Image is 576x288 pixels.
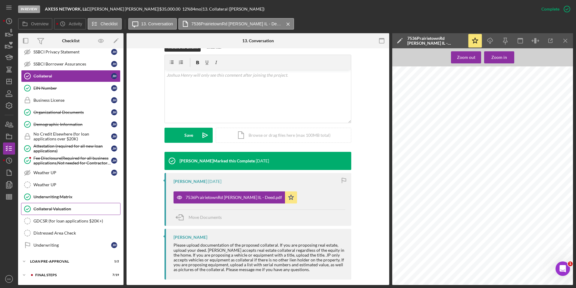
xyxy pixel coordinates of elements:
div: SSBCI Privacy Statement [33,50,111,54]
button: 7536PrairietownRd [PERSON_NAME] IL - Deed.pdf [174,191,297,203]
button: Zoom out [451,51,481,63]
div: Organizational Documents [33,110,111,115]
div: 13. Conversation [242,38,274,43]
div: Business License [33,98,111,103]
div: J H [111,242,117,248]
div: Please upload documentation of the proposed collateral. If you are proposing real estate, upload ... [174,243,345,272]
a: No Credit Elsewhere (for loan applications over $20K)JH [21,130,121,142]
div: Weather UP [33,182,120,187]
div: 7536PrairietownRd [PERSON_NAME] IL - Deed.pdf [186,195,282,200]
span: Move Documents [189,215,222,220]
div: GDCSR (for loan applications $20K+) [33,219,120,223]
a: Fee Disclosure(Required for all business applications,Not needed for Contractor loans)JH [21,155,121,167]
label: 13. Conversation [141,21,173,26]
a: UnderwritingJH [21,239,121,251]
button: Overview [18,18,52,30]
div: J H [111,109,117,115]
div: | [45,7,90,11]
div: J H [111,133,117,139]
div: 7536PrairietownRd [PERSON_NAME] IL - Deed.pdf [407,36,465,46]
div: Zoom in [491,51,507,63]
div: J H [111,170,117,176]
a: EIN NumberJH [21,82,121,94]
span: 1 [568,261,573,266]
div: Collateral Valuation [33,206,120,211]
div: Demographic Information [33,122,111,127]
button: Complete [535,3,573,15]
button: Move Documents [174,210,228,225]
button: Save [164,128,213,143]
a: SSBCI Borrower AssurancesJH [21,58,121,70]
label: 7536PrairietownRd [PERSON_NAME] IL - Deed.pdf [191,21,282,26]
button: MK [3,273,15,285]
div: J H [111,61,117,67]
div: J H [111,73,117,79]
div: J H [111,121,117,127]
div: Distressed Area Check [33,231,120,235]
button: 13. Conversation [128,18,177,30]
div: [PERSON_NAME] Marked this Complete [180,158,255,163]
div: Checklist [62,38,80,43]
div: J H [111,146,117,152]
button: Zoom in [484,51,514,63]
div: 7 / 19 [108,273,119,277]
text: MK [7,277,11,281]
div: J H [111,85,117,91]
div: 84 mo [190,7,201,11]
div: EIN Number [33,86,111,91]
div: | 13. Collateral ([PERSON_NAME]) [201,7,265,11]
button: Checklist [88,18,122,30]
div: Underwriting [33,243,111,248]
b: AXESS NETWORK, LLC [45,6,89,11]
a: Attestation (required for all new loan applications)JH [21,142,121,155]
div: FINAL STEPS [35,273,104,277]
iframe: Intercom live chat [556,261,570,276]
a: Underwriting Matrix [21,191,121,203]
a: Distressed Area Check [21,227,121,239]
a: SSBCI Privacy StatementJH [21,46,121,58]
a: Weather UPJH [21,167,121,179]
div: [PERSON_NAME] [174,235,207,240]
div: $35,000.00 [159,7,182,11]
a: Business LicenseJH [21,94,121,106]
div: Attestation (required for all new loan applications) [33,144,111,153]
label: Checklist [101,21,118,26]
a: Weather UP [21,179,121,191]
a: Organizational DocumentsJH [21,106,121,118]
a: Demographic InformationJH [21,118,121,130]
label: Activity [69,21,82,26]
div: Fee Disclosure(Required for all business applications,Not needed for Contractor loans) [33,156,111,165]
div: Underwriting Matrix [33,194,120,199]
div: J H [111,158,117,164]
time: 2025-08-11 18:42 [256,158,269,163]
div: [PERSON_NAME] [174,179,207,184]
label: Overview [31,21,49,26]
time: 2025-08-11 18:42 [208,179,221,184]
button: Activity [54,18,86,30]
div: [PERSON_NAME] [PERSON_NAME] | [90,7,159,11]
div: Collateral [33,74,111,78]
div: Weather UP [33,170,111,175]
div: Save [184,128,193,143]
div: LOAN PRE-APPROVAL [30,260,104,263]
div: In Review [18,5,40,13]
a: CollateralJH [21,70,121,82]
a: Collateral Valuation [21,203,121,215]
div: Complete [541,3,559,15]
div: J H [111,97,117,103]
div: J H [111,49,117,55]
div: SSBCI Borrower Assurances [33,62,111,66]
div: 12 % [182,7,190,11]
div: No Credit Elsewhere (for loan applications over $20K) [33,132,111,141]
div: Zoom out [457,51,475,63]
div: 1 / 2 [108,260,119,263]
a: GDCSR (for loan applications $20K+) [21,215,121,227]
button: 7536PrairietownRd [PERSON_NAME] IL - Deed.pdf [178,18,294,30]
